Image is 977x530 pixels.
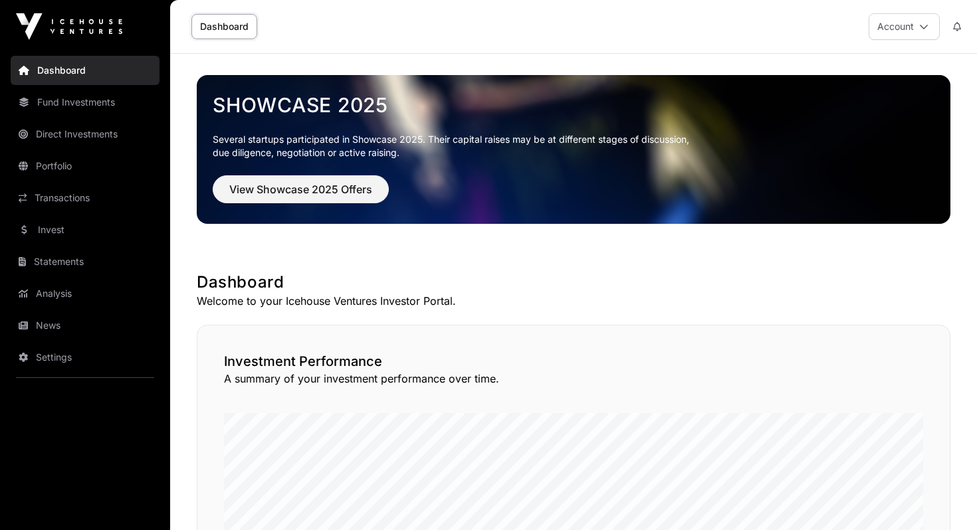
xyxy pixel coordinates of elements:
img: Showcase 2025 [197,75,950,224]
h1: Dashboard [197,272,950,293]
a: Showcase 2025 [213,93,934,117]
a: News [11,311,160,340]
img: Icehouse Ventures Logo [16,13,122,40]
a: Portfolio [11,151,160,181]
span: View Showcase 2025 Offers [229,181,372,197]
a: Settings [11,343,160,372]
a: Invest [11,215,160,244]
a: Dashboard [11,56,160,85]
h2: Investment Performance [224,352,923,371]
p: Welcome to your Icehouse Ventures Investor Portal. [197,293,950,309]
p: A summary of your investment performance over time. [224,371,923,387]
a: Fund Investments [11,88,160,117]
a: Direct Investments [11,120,160,149]
a: Transactions [11,183,160,213]
a: Statements [11,247,160,276]
a: Dashboard [191,14,257,39]
button: View Showcase 2025 Offers [213,175,389,203]
iframe: Chat Widget [911,466,977,530]
a: Analysis [11,279,160,308]
p: Several startups participated in Showcase 2025. Their capital raises may be at different stages o... [213,133,934,159]
a: View Showcase 2025 Offers [213,189,389,202]
button: Account [869,13,940,40]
